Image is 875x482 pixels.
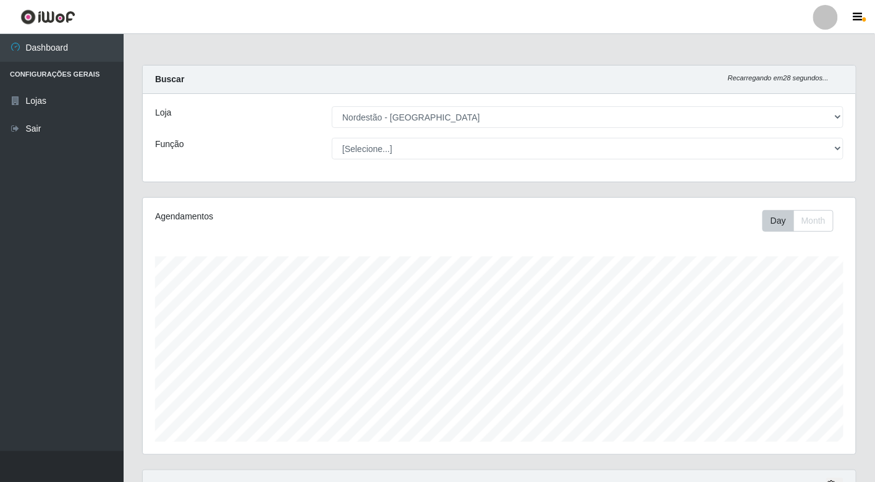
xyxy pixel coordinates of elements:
strong: Buscar [155,74,184,84]
div: First group [763,210,834,232]
div: Toolbar with button groups [763,210,843,232]
button: Day [763,210,794,232]
i: Recarregando em 28 segundos... [728,74,829,82]
label: Loja [155,106,171,119]
button: Month [793,210,834,232]
img: CoreUI Logo [20,9,75,25]
div: Agendamentos [155,210,431,223]
label: Função [155,138,184,151]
